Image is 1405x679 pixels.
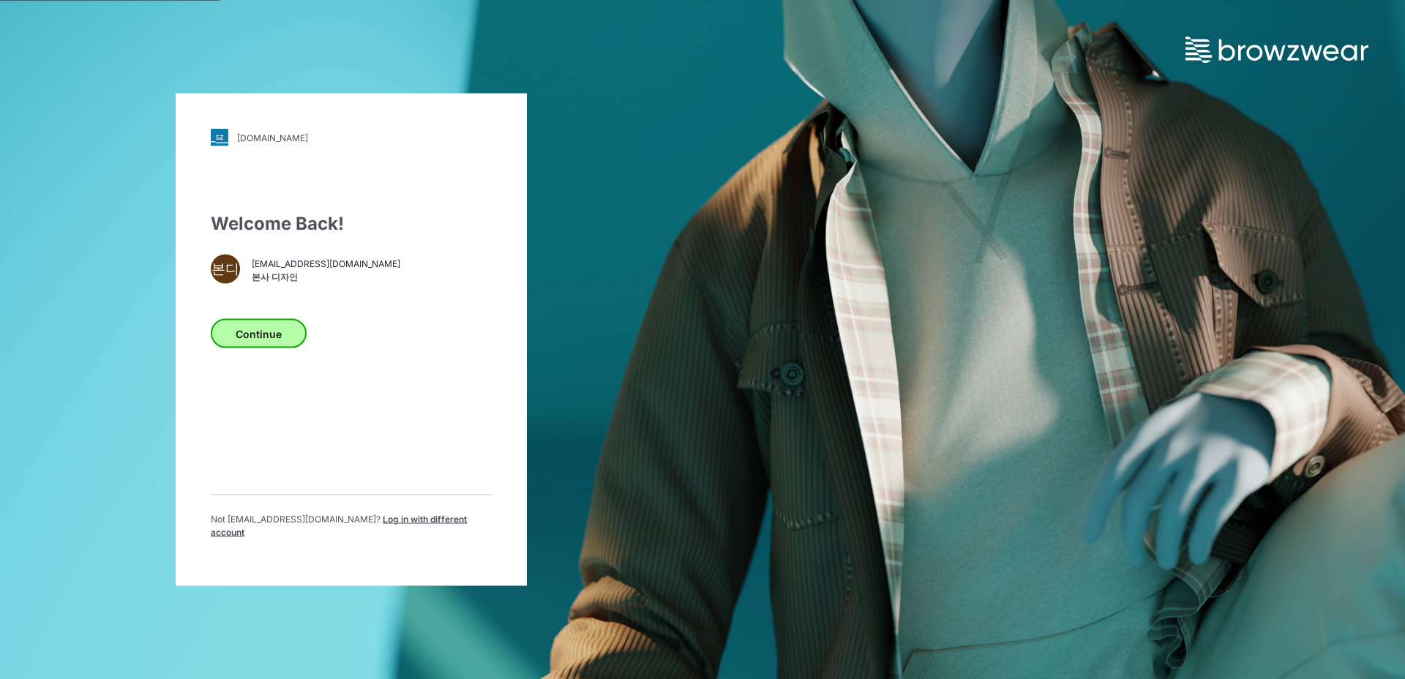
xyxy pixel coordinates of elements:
img: browzwear-logo.73288ffb.svg [1185,37,1368,63]
span: 본사 디자인 [252,270,400,283]
div: 본디 [211,255,240,284]
img: svg+xml;base64,PHN2ZyB3aWR0aD0iMjgiIGhlaWdodD0iMjgiIHZpZXdCb3g9IjAgMCAyOCAyOCIgZmlsbD0ibm9uZSIgeG... [211,129,228,146]
span: [EMAIL_ADDRESS][DOMAIN_NAME] [252,257,400,270]
div: [DOMAIN_NAME] [237,132,308,143]
div: Welcome Back! [211,211,492,237]
a: [DOMAIN_NAME] [211,129,492,146]
button: Continue [211,319,307,348]
p: Not [EMAIL_ADDRESS][DOMAIN_NAME] ? [211,513,492,539]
